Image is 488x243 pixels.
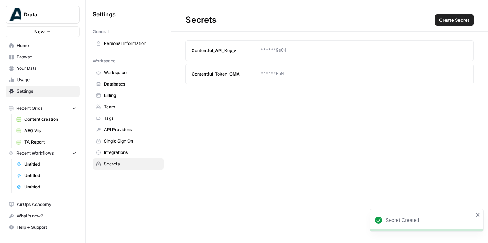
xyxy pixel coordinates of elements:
[6,222,80,233] button: Help + Support
[93,29,109,35] span: General
[24,128,76,134] span: AEO Vis
[17,224,76,231] span: Help + Support
[6,26,80,37] button: New
[93,101,164,113] a: Team
[6,74,80,86] a: Usage
[192,71,261,77] div: Contentful_Token_CMA
[93,147,164,158] a: Integrations
[192,47,261,54] div: Contentful_API_Key_v
[6,86,80,97] a: Settings
[6,211,79,221] div: What's new?
[6,103,80,114] button: Recent Grids
[13,159,80,170] a: Untitled
[171,14,488,26] div: Secrets
[6,6,80,24] button: Workspace: Drata
[17,88,76,94] span: Settings
[93,158,164,170] a: Secrets
[24,184,76,190] span: Untitled
[6,199,80,210] a: AirOps Academy
[439,16,469,24] span: Create Secret
[17,42,76,49] span: Home
[93,113,164,124] a: Tags
[13,125,80,136] a: AEO Vis
[17,65,76,72] span: Your Data
[104,69,161,76] span: Workspace
[24,139,76,145] span: TA Report
[16,105,42,112] span: Recent Grids
[6,51,80,63] a: Browse
[13,170,80,181] a: Untitled
[93,135,164,147] a: Single Sign On
[6,63,80,74] a: Your Data
[104,115,161,121] span: Tags
[386,217,473,224] div: Secret Created
[93,78,164,90] a: Databases
[93,58,116,64] span: Workspace
[104,138,161,144] span: Single Sign On
[6,148,80,159] button: Recent Workflows
[93,10,116,19] span: Settings
[104,126,161,133] span: API Providers
[104,104,161,110] span: Team
[13,114,80,125] a: Content creation
[24,161,76,167] span: Untitled
[24,116,76,123] span: Content creation
[13,136,80,148] a: TA Report
[435,14,474,26] button: Create Secret
[104,149,161,156] span: Integrations
[34,28,45,35] span: New
[6,210,80,222] button: What's new?
[104,81,161,87] span: Databases
[17,77,76,83] span: Usage
[24,11,67,18] span: Drata
[476,212,481,218] button: close
[104,40,161,47] span: Personal Information
[93,90,164,101] a: Billing
[17,54,76,60] span: Browse
[16,150,54,156] span: Recent Workflows
[24,172,76,179] span: Untitled
[17,201,76,208] span: AirOps Academy
[93,124,164,135] a: API Providers
[93,67,164,78] a: Workspace
[6,40,80,51] a: Home
[104,161,161,167] span: Secrets
[13,181,80,193] a: Untitled
[93,38,164,49] a: Personal Information
[104,92,161,99] span: Billing
[8,8,21,21] img: Drata Logo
